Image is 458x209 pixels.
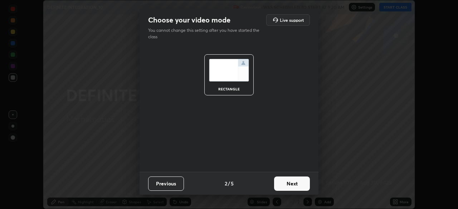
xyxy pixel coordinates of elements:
[225,180,227,187] h4: 2
[274,176,310,191] button: Next
[148,176,184,191] button: Previous
[209,59,249,81] img: normalScreenIcon.ae25ed63.svg
[215,87,243,91] div: rectangle
[148,15,230,25] h2: Choose your video mode
[148,27,264,40] p: You cannot change this setting after you have started the class
[231,180,234,187] h4: 5
[280,18,304,22] h5: Live support
[228,180,230,187] h4: /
